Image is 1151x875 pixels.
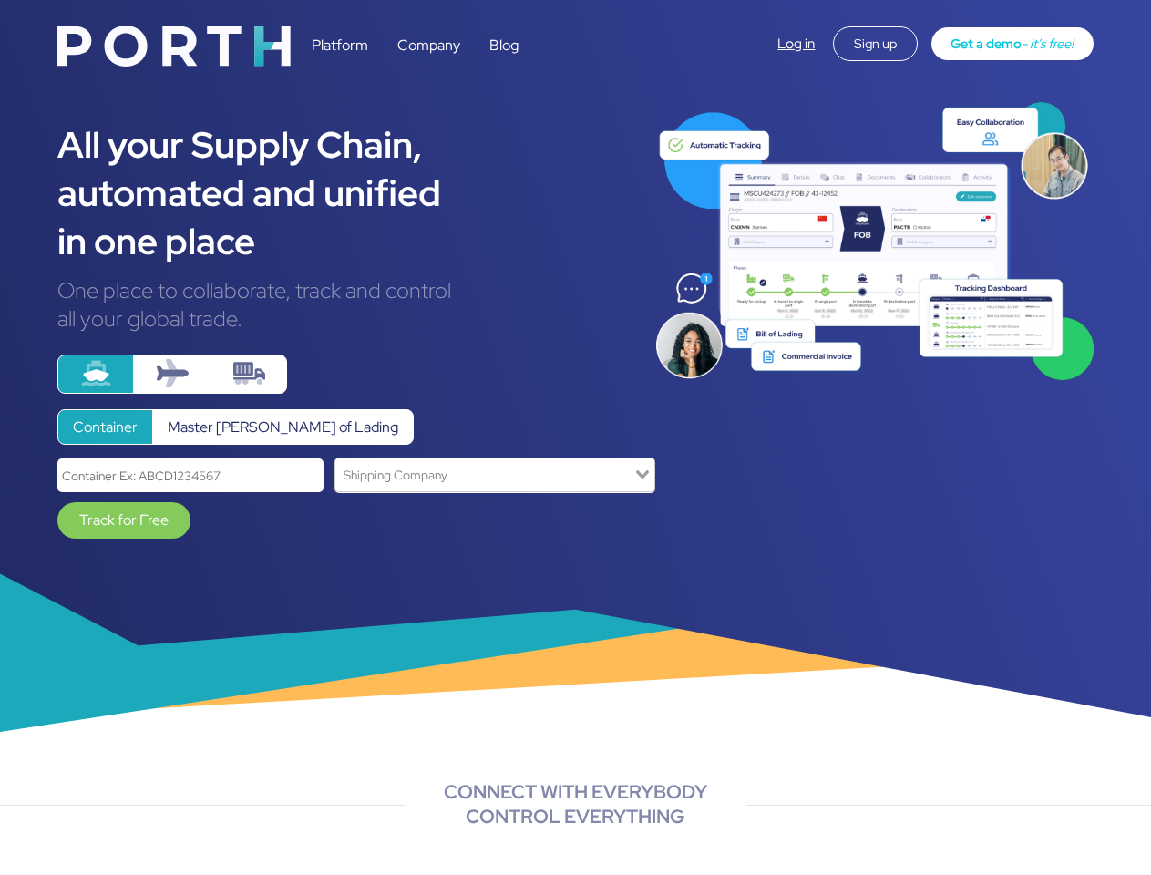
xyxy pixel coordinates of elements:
img: truck-container.svg [233,357,265,389]
img: ship.svg [80,357,112,389]
span: Get a demo [951,35,1022,52]
div: in one place [57,217,627,265]
label: Container [57,409,153,445]
a: Log in [777,35,815,53]
div: all your global trade. [57,304,627,333]
a: Company [397,36,460,55]
input: Container Ex: ABCD1234567 [57,458,324,492]
div: Search for option [334,458,655,491]
a: Platform [312,36,368,55]
div: automated and unified [57,169,627,217]
a: Track for Free [57,502,190,539]
a: Blog [489,36,519,55]
a: Sign up [833,34,917,53]
div: One place to collaborate, track and control [57,276,627,304]
div: Sign up [833,26,917,61]
span: - it’s free! [1022,35,1074,52]
a: Get a demo- it’s free! [931,27,1094,60]
div: All your Supply Chain, [57,120,627,169]
input: Search for option [337,462,632,487]
div: CONTROL EVERYTHING [405,804,745,829]
label: Master [PERSON_NAME] of Lading [152,409,414,445]
div: CONNECT WITH EVERYBODY [405,779,745,804]
img: plane.svg [157,357,189,389]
